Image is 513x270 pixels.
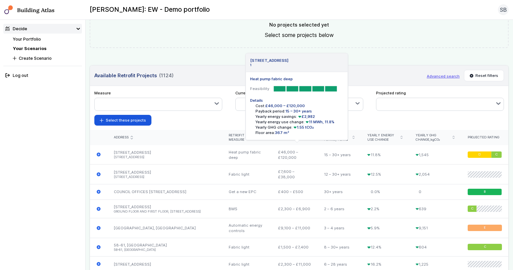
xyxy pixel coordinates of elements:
[114,243,216,252] a: 58-61, [GEOGRAPHIC_DATA] 58-61, [GEOGRAPHIC_DATA]
[272,218,318,238] div: £9,100 – £11,000
[222,218,272,238] div: Automatic energy controls
[235,90,363,111] div: Current rating
[318,218,361,238] div: 3 – 4 years
[272,238,318,256] div: £1,500 – £7,400
[250,98,343,103] h5: Details
[500,6,507,14] span: SB
[114,226,196,230] a: [GEOGRAPHIC_DATA], [GEOGRAPHIC_DATA]
[114,135,129,140] span: Address
[367,133,398,142] span: Yearly energy use change
[409,199,461,218] div: 639
[468,135,502,140] div: Projected rating
[318,165,361,184] div: 12 – 30+ years
[114,189,186,194] a: COUNCIL OFFICES [STREET_ADDRESS]
[272,165,318,184] div: £7,600 – £38,000
[222,238,272,256] div: Fabric light
[478,152,481,157] span: D
[430,138,440,141] span: kgCO₂
[222,165,272,184] div: Fabric light
[3,24,82,34] summary: Decide
[318,145,361,165] div: 15 – 30+ years
[409,165,461,184] div: 2,054
[318,238,361,256] div: 8 – 30+ years
[484,226,486,230] span: E
[292,125,314,130] span: 1.55 tCO₂
[361,238,409,256] div: 12.4%
[250,77,343,82] h5: Heat pump fabric deep
[90,5,210,14] h2: [PERSON_NAME]: EW - Demo portfolio
[114,248,216,252] li: 58-61, [GEOGRAPHIC_DATA]
[416,133,451,142] span: Yearly GHG change,
[409,218,461,238] div: 9,151
[255,103,343,109] li: Cost:
[13,37,41,42] a: Your Portfolio
[114,150,216,160] a: [STREET_ADDRESS] [STREET_ADDRESS]
[272,199,318,218] div: £2,300 – £6,900
[222,184,272,200] div: Get a new EPC
[361,165,409,184] div: 12.5%
[11,53,82,63] button: Create Scenario
[318,199,361,218] div: 2 – 6 years
[114,175,216,179] li: [STREET_ADDRESS]
[265,104,305,108] span: £46,000 – £120,000
[255,130,343,136] li: Floor area:
[114,170,216,179] a: [STREET_ADDRESS] [STREET_ADDRESS]
[114,210,216,214] li: GROUND FLOOR AND FIRST FLOOR, [STREET_ADDRESS]
[498,4,509,15] button: SB
[222,145,272,165] div: Heat pump fabric deep
[484,190,486,194] span: B
[250,63,288,67] li: 1
[409,184,461,200] div: 0
[222,199,272,218] div: BMS
[275,131,289,135] span: 367 m²
[285,109,312,114] span: 15 – 30+ years
[255,109,343,114] li: Payback period:
[318,184,361,200] div: 30+ years
[427,74,460,79] button: Advanced search
[114,155,216,160] li: [STREET_ADDRESS]
[159,72,174,79] span: (1124)
[361,184,409,200] div: 0.0%
[229,133,261,142] span: Retrofit measure
[5,26,27,32] div: Decide
[496,152,498,157] span: C
[297,115,315,119] span: £2,982
[255,114,343,120] li: Yearly energy savings:
[250,58,288,67] div: [STREET_ADDRESS]
[272,145,318,165] div: £46,000 – £120,000
[114,205,216,214] a: [STREET_ADDRESS] GROUND FLOOR AND FIRST FLOOR, [STREET_ADDRESS]
[94,115,151,126] button: Select these projects
[265,31,334,39] p: Select some projects below
[3,71,82,80] button: Log out
[255,120,343,125] li: Yearly energy use change:
[471,207,473,211] span: C
[305,120,334,125] span: 11 MWh, 11.8%
[13,46,46,51] a: Your Scenarios
[361,218,409,238] div: 5.9%
[269,21,329,29] h3: No projects selected yet
[376,90,504,111] div: Projected rating
[483,245,486,250] span: C
[114,262,151,267] a: [STREET_ADDRESS]
[255,125,343,130] li: Yearly GHG change:
[361,145,409,165] div: 11.8%
[409,238,461,256] div: 604
[94,72,173,79] h3: Available Retrofit Projects
[4,5,13,14] img: main-0bbd2752.svg
[361,199,409,218] div: 2.2%
[250,86,269,91] dt: Feasibility
[94,90,222,111] div: Measure
[272,184,318,200] div: £400 – £500
[464,70,504,81] button: Reset filters
[409,145,461,165] div: 1,545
